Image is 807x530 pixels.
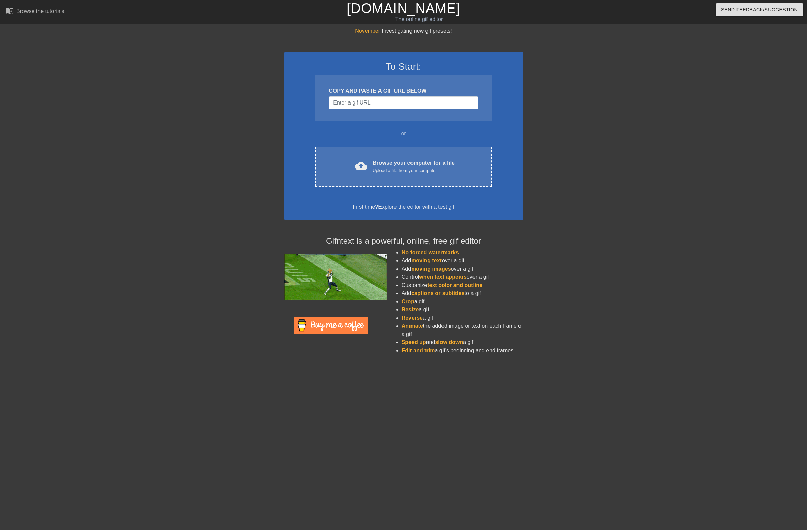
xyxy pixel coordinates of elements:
span: moving text [411,258,442,263]
div: Browse the tutorials! [16,8,66,14]
div: Investigating new gif presets! [284,27,523,35]
li: Add over a gif [402,265,523,273]
h3: To Start: [293,61,514,73]
input: Username [329,96,478,109]
span: Animate [402,323,423,329]
div: Upload a file from your computer [373,167,455,174]
li: the added image or text on each frame of a gif [402,322,523,338]
div: or [302,130,505,138]
button: Send Feedback/Suggestion [716,3,803,16]
div: Browse your computer for a file [373,159,455,174]
li: and a gif [402,338,523,347]
span: Send Feedback/Suggestion [721,5,798,14]
span: captions or subtitles [411,290,464,296]
li: Control over a gif [402,273,523,281]
div: COPY AND PASTE A GIF URL BELOW [329,87,478,95]
span: Speed up [402,339,426,345]
li: a gif [402,298,523,306]
span: cloud_upload [355,160,367,172]
h4: Gifntext is a powerful, online, free gif editor [284,236,523,246]
a: [DOMAIN_NAME] [347,1,460,16]
span: November: [355,28,382,34]
span: slow down [435,339,463,345]
a: Explore the editor with a test gif [378,204,454,210]
span: text color and outline [427,282,482,288]
li: Add over a gif [402,257,523,265]
a: Browse the tutorials! [5,6,66,17]
li: Add to a gif [402,289,523,298]
div: First time? [293,203,514,211]
li: Customize [402,281,523,289]
span: Reverse [402,315,423,321]
span: menu_book [5,6,14,15]
div: The online gif editor [273,15,566,23]
span: No forced watermarks [402,250,459,255]
li: a gif [402,314,523,322]
img: Buy Me A Coffee [294,317,368,334]
li: a gif's beginning and end frames [402,347,523,355]
span: Crop [402,299,414,304]
span: Resize [402,307,419,312]
span: Edit and trim [402,348,435,353]
span: when text appears [419,274,467,280]
img: football_small.gif [284,254,387,300]
li: a gif [402,306,523,314]
span: moving images [411,266,451,272]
